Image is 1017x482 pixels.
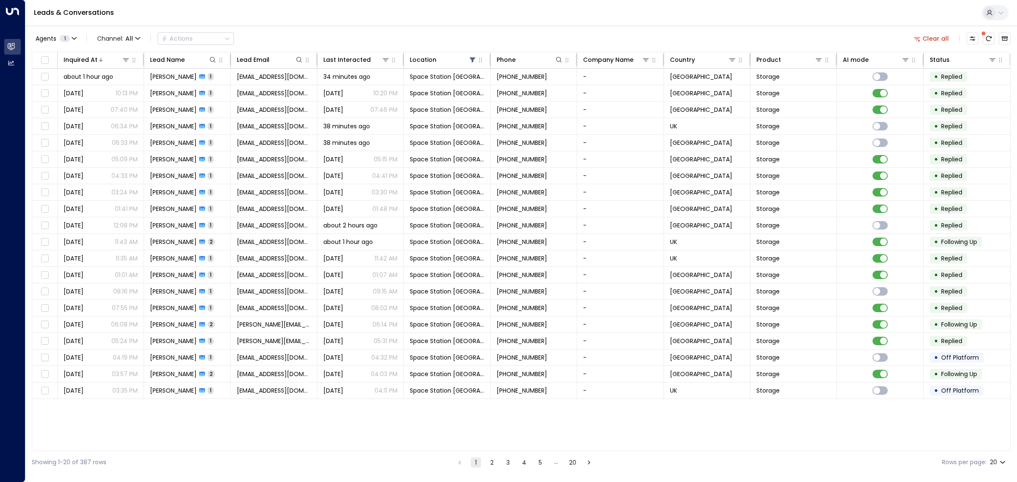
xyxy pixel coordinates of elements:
[150,320,197,329] span: Sarah Duke
[670,254,677,263] span: UK
[503,457,513,468] button: Go to page 3
[930,55,997,65] div: Status
[39,121,50,132] span: Toggle select row
[471,457,481,468] button: page 1
[577,151,664,167] td: -
[237,122,311,130] span: conoroverend98@hotmail.com
[410,337,484,345] span: Space Station Wakefield
[39,237,50,247] span: Toggle select row
[208,172,214,179] span: 1
[161,35,193,42] div: Actions
[756,254,780,263] span: Storage
[577,234,664,250] td: -
[208,188,214,196] span: 1
[983,33,995,44] span: There are new threads available. Refresh the grid to view the latest updates.
[577,316,664,332] td: -
[487,457,497,468] button: Go to page 2
[843,55,909,65] div: AI mode
[39,88,50,99] span: Toggle select row
[934,69,938,84] div: •
[372,205,397,213] p: 01:48 PM
[577,382,664,399] td: -
[756,320,780,329] span: Storage
[497,89,547,97] span: +447411828210
[115,271,138,279] p: 01:01 AM
[410,221,484,230] span: Space Station Wakefield
[670,304,732,312] span: United Kingdom
[670,271,732,279] span: United Kingdom
[410,205,484,213] span: Space Station Wakefield
[323,221,378,230] span: about 2 hours ago
[237,254,311,263] span: whirlwindlogistics@hotmail.com
[410,55,436,65] div: Location
[64,205,83,213] span: Yesterday
[941,122,962,130] span: Replied
[519,457,529,468] button: Go to page 4
[410,304,484,312] span: Space Station Wakefield
[208,321,215,328] span: 2
[670,55,695,65] div: Country
[410,72,484,81] span: Space Station Wakefield
[111,105,138,114] p: 07:40 PM
[990,456,1007,468] div: 20
[910,33,953,44] button: Clear all
[208,122,214,130] span: 1
[670,287,732,296] span: United Kingdom
[150,155,197,163] span: Bryony Jackson
[111,122,138,130] p: 06:34 PM
[64,254,83,263] span: Yesterday
[934,202,938,216] div: •
[934,317,938,332] div: •
[39,105,50,115] span: Toggle select row
[114,221,138,230] p: 12:08 PM
[410,254,484,263] span: Space Station Wakefield
[934,235,938,249] div: •
[323,254,343,263] span: Yesterday
[323,55,390,65] div: Last Interacted
[756,55,823,65] div: Product
[323,287,343,296] span: Yesterday
[39,55,50,66] span: Toggle select all
[64,89,83,97] span: Yesterday
[208,238,215,245] span: 2
[113,287,138,296] p: 08:16 PM
[323,105,343,114] span: Yesterday
[577,217,664,233] td: -
[208,288,214,295] span: 1
[497,238,547,246] span: +447779226612
[410,271,484,279] span: Space Station Wakefield
[756,205,780,213] span: Storage
[64,122,83,130] span: Yesterday
[756,287,780,296] span: Storage
[323,188,343,197] span: Yesterday
[237,320,311,329] span: sarah.duke@live.co.uk
[497,172,547,180] span: +447818057675
[372,271,397,279] p: 01:07 AM
[410,155,484,163] span: Space Station Wakefield
[150,89,197,97] span: Charlotte Ward
[577,283,664,299] td: -
[670,89,732,97] span: United Kingdom
[941,105,962,114] span: Replied
[670,122,677,130] span: UK
[323,155,343,163] span: Yesterday
[208,106,214,113] span: 1
[125,35,133,42] span: All
[410,287,484,296] span: Space Station Wakefield
[941,221,962,230] span: Replied
[150,55,217,65] div: Lead Name
[934,251,938,266] div: •
[64,287,83,296] span: Aug 22, 2025
[756,221,780,230] span: Storage
[111,155,138,163] p: 05:09 PM
[535,457,545,468] button: Go to page 5
[941,205,962,213] span: Replied
[32,33,80,44] button: Agents1
[410,238,484,246] span: Space Station Wakefield
[375,254,397,263] p: 11:42 AM
[150,337,197,345] span: Sarah Duke
[410,122,484,130] span: Space Station Wakefield
[756,271,780,279] span: Storage
[112,304,138,312] p: 07:55 PM
[941,238,977,246] span: Following Up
